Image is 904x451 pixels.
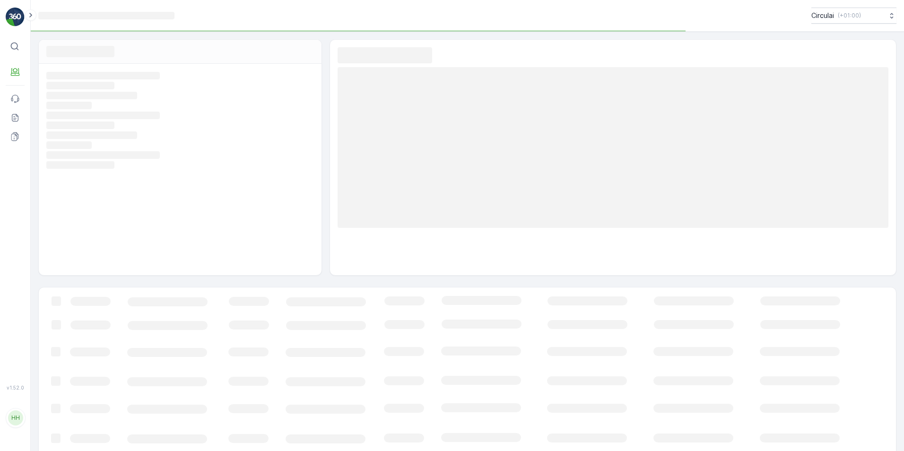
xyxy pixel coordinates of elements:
button: Circulai(+01:00) [811,8,896,24]
img: logo [6,8,25,26]
div: HH [8,410,23,425]
p: Circulai [811,11,834,20]
button: HH [6,392,25,443]
p: ( +01:00 ) [838,12,861,19]
span: v 1.52.0 [6,385,25,390]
